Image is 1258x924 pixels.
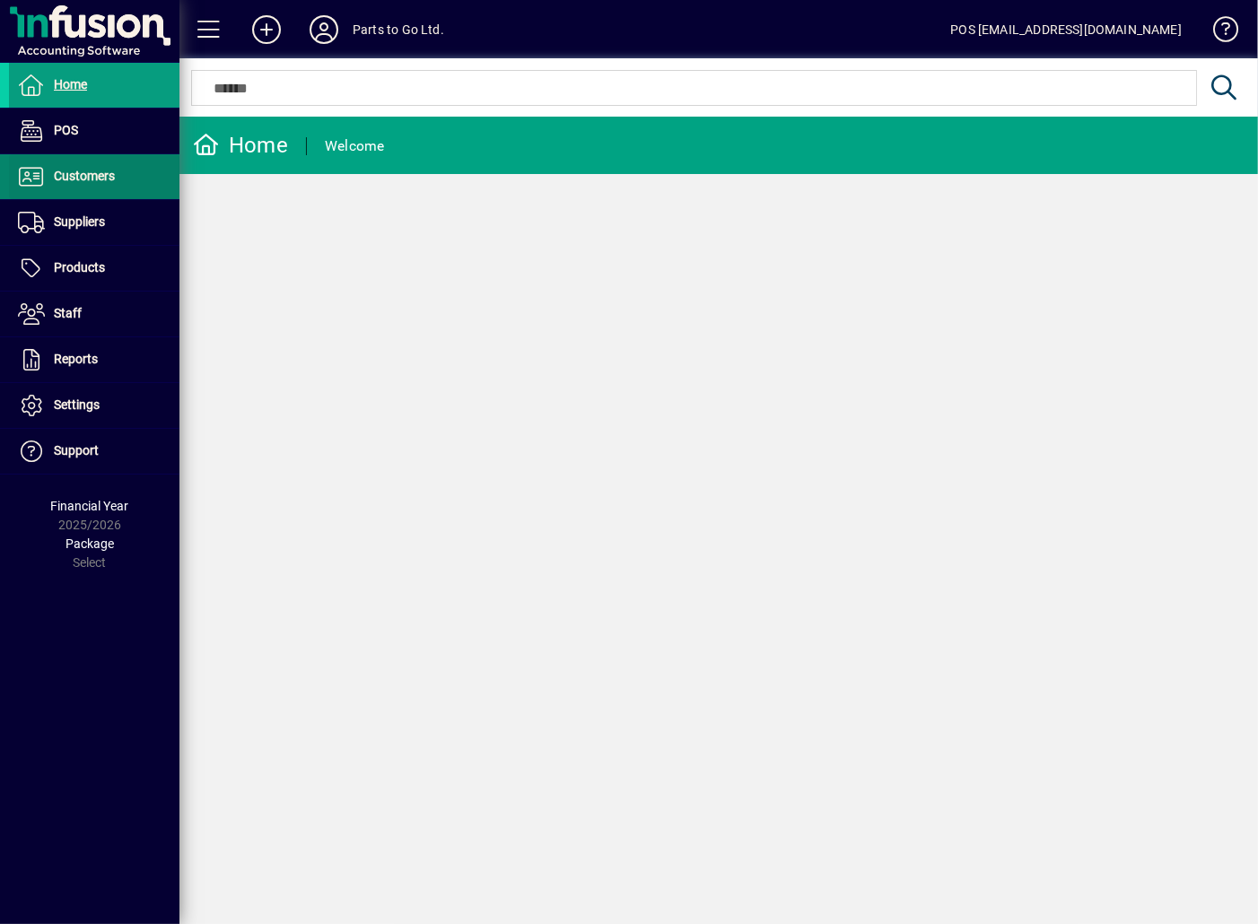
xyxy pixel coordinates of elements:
[295,13,353,46] button: Profile
[51,499,129,513] span: Financial Year
[1200,4,1236,62] a: Knowledge Base
[54,397,100,412] span: Settings
[9,383,179,428] a: Settings
[193,131,288,160] div: Home
[66,536,114,551] span: Package
[9,292,179,336] a: Staff
[9,429,179,474] a: Support
[54,260,105,275] span: Products
[353,15,444,44] div: Parts to Go Ltd.
[238,13,295,46] button: Add
[54,443,99,458] span: Support
[325,132,385,161] div: Welcome
[54,77,87,92] span: Home
[54,214,105,229] span: Suppliers
[54,352,98,366] span: Reports
[9,337,179,382] a: Reports
[54,123,78,137] span: POS
[9,200,179,245] a: Suppliers
[54,306,82,320] span: Staff
[9,154,179,199] a: Customers
[54,169,115,183] span: Customers
[9,109,179,153] a: POS
[950,15,1182,44] div: POS [EMAIL_ADDRESS][DOMAIN_NAME]
[9,246,179,291] a: Products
